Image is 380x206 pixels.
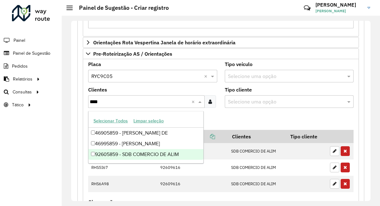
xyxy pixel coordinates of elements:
td: RHS5I67 [88,159,116,176]
a: Pre-Roteirização AS / Orientações [83,48,359,59]
span: Clear all [191,98,197,105]
button: Limpar seleção [131,116,167,126]
span: Orientações Rota Vespertina Janela de horário extraordinária [93,40,235,45]
span: Relatórios [13,76,32,82]
td: 92609616 [157,159,228,176]
span: Painel de Sugestão [13,50,50,57]
label: Placa [88,60,101,68]
label: Observações [88,198,118,206]
span: [PERSON_NAME] [315,8,363,14]
div: 92605859 - SDB COMERCIO DE ALIM [88,149,203,160]
label: Tipo veículo [225,60,252,68]
td: SDB COMERCIO DE ALIM [228,159,286,176]
h2: Painel de Sugestão - Criar registro [73,4,169,11]
a: Orientações Rota Vespertina Janela de horário extraordinária [83,37,359,48]
h3: [PERSON_NAME] [315,2,363,8]
span: Clear all [204,72,209,80]
a: Copiar [195,133,215,140]
span: Painel [14,37,25,44]
ng-dropdown-panel: Options list [88,111,204,164]
button: Selecionar Todos [91,116,131,126]
td: RHS6A98 [88,176,116,192]
div: 46995859 - [PERSON_NAME] [88,138,203,149]
label: Tipo cliente [225,86,252,93]
span: Consultas [13,89,32,95]
td: 92609616 [157,176,228,192]
th: Tipo cliente [286,130,327,143]
td: SDB COMERCIO DE ALIM [228,176,286,192]
span: Pre-Roteirização AS / Orientações [93,51,172,56]
div: 46905859 - [PERSON_NAME] DE [88,128,203,138]
a: Contato Rápido [300,1,314,15]
label: Clientes [88,86,107,93]
span: Tático [12,102,24,108]
th: Clientes [228,130,286,143]
td: SDB COMERCIO DE ALIM [228,143,286,159]
span: Pedidos [12,63,28,70]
